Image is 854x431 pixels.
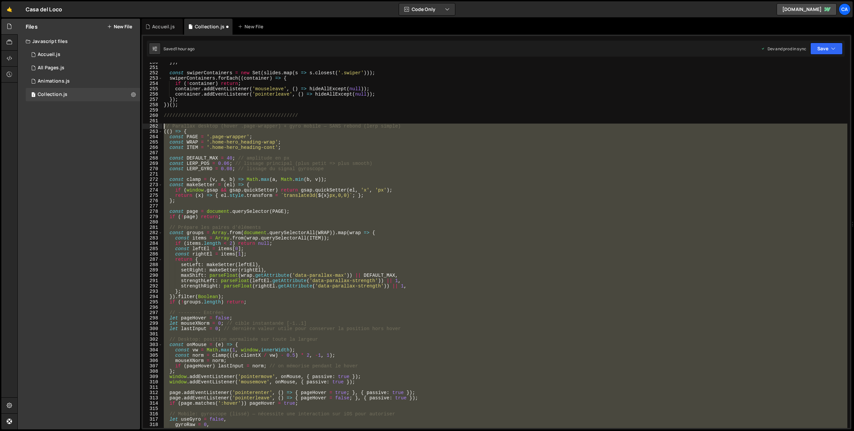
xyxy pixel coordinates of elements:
div: 294 [143,294,162,299]
div: 264 [143,134,162,140]
div: Dev and prod in sync [761,46,806,52]
div: 274 [143,188,162,193]
div: 260 [143,113,162,118]
div: 289 [143,267,162,273]
div: 276 [143,198,162,204]
div: 281 [143,225,162,230]
div: 310 [143,379,162,385]
a: Ca [839,3,851,15]
div: Accueil.js [152,23,175,30]
div: 254 [143,81,162,86]
div: 288 [143,262,162,267]
div: 262 [143,124,162,129]
div: 272 [143,177,162,182]
div: 291 [143,278,162,283]
div: 285 [143,246,162,251]
div: 302 [143,337,162,342]
div: 277 [143,204,162,209]
div: 305 [143,353,162,358]
div: 265 [143,140,162,145]
h2: Files [26,23,38,30]
div: All Pages.js [38,65,64,71]
div: 267 [143,150,162,156]
div: 255 [143,86,162,92]
div: 304 [143,347,162,353]
div: 296 [143,305,162,310]
div: 317 [143,417,162,422]
div: 273 [143,182,162,188]
a: 🤙 [1,1,18,17]
div: 256 [143,92,162,97]
div: 16791/46000.js [26,75,140,88]
div: 297 [143,310,162,315]
div: 257 [143,97,162,102]
div: Saved [163,46,194,52]
button: Code Only [399,3,455,15]
div: 259 [143,108,162,113]
div: 293 [143,289,162,294]
div: 280 [143,219,162,225]
div: Animations.js [38,78,70,84]
div: 261 [143,118,162,124]
div: 1 hour ago [175,46,195,52]
div: 290 [143,273,162,278]
div: 278 [143,209,162,214]
div: 16791/45882.js [26,61,140,75]
div: 316 [143,411,162,417]
div: 308 [143,369,162,374]
div: 275 [143,193,162,198]
div: Casa del Loco [26,5,62,13]
div: 253 [143,76,162,81]
div: 263 [143,129,162,134]
div: 252 [143,70,162,76]
div: 306 [143,358,162,363]
div: 251 [143,65,162,70]
div: 16791/46116.js [26,88,140,101]
div: 311 [143,385,162,390]
div: 292 [143,283,162,289]
div: 301 [143,331,162,337]
div: Javascript files [18,35,140,48]
div: 286 [143,251,162,257]
div: 279 [143,214,162,219]
div: 266 [143,145,162,150]
div: 295 [143,299,162,305]
a: [DOMAIN_NAME] [777,3,837,15]
div: 299 [143,321,162,326]
div: 307 [143,363,162,369]
span: 1 [31,93,35,98]
button: New File [107,24,132,29]
div: 282 [143,230,162,235]
div: 300 [143,326,162,331]
div: 287 [143,257,162,262]
div: 283 [143,235,162,241]
div: Collection.js [195,23,225,30]
div: 16791/45941.js [26,48,140,61]
div: 269 [143,161,162,166]
div: 312 [143,390,162,395]
div: Accueil.js [38,52,60,58]
div: 271 [143,172,162,177]
div: Collection.js [38,92,67,98]
div: 298 [143,315,162,321]
div: 314 [143,401,162,406]
div: 268 [143,156,162,161]
div: 315 [143,406,162,411]
div: 309 [143,374,162,379]
div: 284 [143,241,162,246]
div: New File [238,23,266,30]
div: 313 [143,395,162,401]
div: 318 [143,422,162,427]
div: 270 [143,166,162,172]
button: Save [810,43,843,55]
div: 258 [143,102,162,108]
div: 303 [143,342,162,347]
